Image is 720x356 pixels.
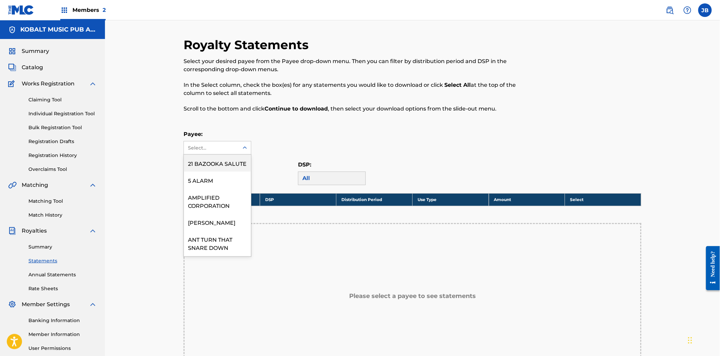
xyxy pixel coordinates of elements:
div: ANT TURN THAT SNARE DOWN [184,231,251,256]
a: Match History [28,212,97,219]
a: Statements [28,257,97,264]
th: Select [565,193,641,206]
span: Members [72,6,106,14]
img: Top Rightsholders [60,6,68,14]
a: Registration History [28,152,97,159]
a: Member Information [28,331,97,338]
a: SummarySummary [8,47,49,55]
a: Public Search [663,3,677,17]
span: Matching [22,181,48,189]
img: search [666,6,674,14]
img: Matching [8,181,17,189]
strong: Continue to download [264,105,328,112]
th: Distribution Period [336,193,412,206]
div: [PERSON_NAME] [184,214,251,231]
a: Registration Drafts [28,138,97,145]
iframe: Chat Widget [686,323,720,356]
img: Summary [8,47,16,55]
a: Banking Information [28,317,97,324]
span: Works Registration [22,80,75,88]
img: Catalog [8,63,16,72]
span: Royalties [22,227,47,235]
img: Royalties [8,227,16,235]
p: Select your desired payee from the Payee drop-down menu. Then you can filter by distribution peri... [184,57,536,74]
span: Summary [22,47,49,55]
a: Summary [28,243,97,251]
div: AMPLIFIED CORPORATION [184,189,251,214]
div: 5 ALARM [184,172,251,189]
iframe: Resource Center [701,241,720,296]
strong: Select All [444,82,471,88]
div: 21 BAZOOKA SALUTE [184,155,251,172]
img: expand [89,227,97,235]
th: DSP [260,193,336,206]
img: Member Settings [8,300,16,309]
div: User Menu [698,3,712,17]
div: Help [681,3,694,17]
label: Payee: [184,131,203,137]
img: MLC Logo [8,5,34,15]
th: Use Type [412,193,489,206]
img: help [683,6,692,14]
p: In the Select column, check the box(es) for any statements you would like to download or click at... [184,81,536,97]
div: ARTIST PUBLISHING GROUP LLC [184,256,251,281]
a: Overclaims Tool [28,166,97,173]
span: 2 [103,7,106,13]
img: Accounts [8,26,16,34]
span: Member Settings [22,300,70,309]
h5: KOBALT MUSIC PUB AMERICA INC [20,26,97,34]
img: expand [89,300,97,309]
img: expand [89,80,97,88]
a: Annual Statements [28,271,97,278]
h2: Royalty Statements [184,37,312,53]
img: expand [89,181,97,189]
a: Individual Registration Tool [28,110,97,117]
th: Amount [489,193,565,206]
a: Rate Sheets [28,285,97,292]
div: Select... [188,144,234,152]
a: User Permissions [28,345,97,352]
span: Catalog [22,63,43,72]
div: Drag [688,330,692,351]
p: Scroll to the bottom and click , then select your download options from the slide-out menu. [184,105,536,113]
a: Claiming Tool [28,96,97,103]
img: Works Registration [8,80,17,88]
a: CatalogCatalog [8,63,43,72]
a: Bulk Registration Tool [28,124,97,131]
h5: Please select a payee to see statements [349,292,476,300]
a: Matching Tool [28,198,97,205]
label: DSP: [298,161,311,168]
